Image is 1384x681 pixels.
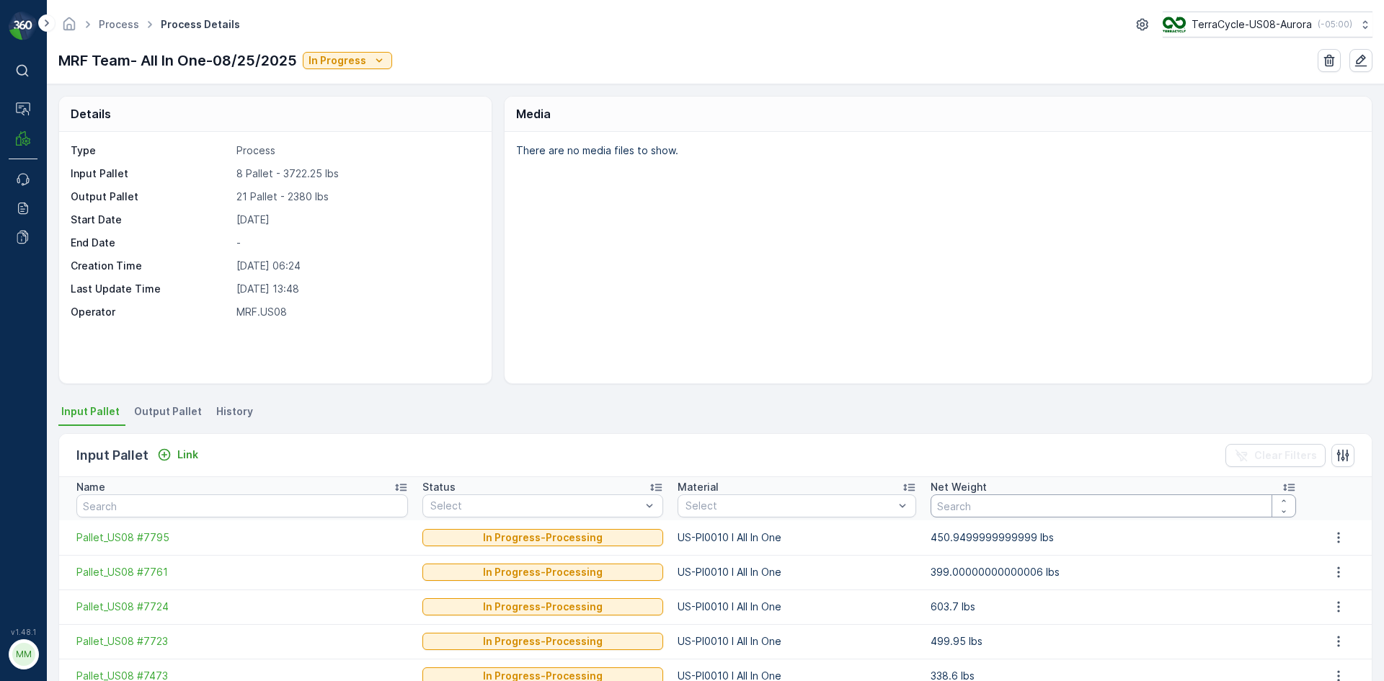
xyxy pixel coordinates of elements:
[71,282,231,296] p: Last Update Time
[76,530,408,545] a: Pallet_US08 #7795
[236,166,476,181] p: 8 Pallet - 3722.25 lbs
[58,50,297,71] p: MRF Team- All In One-08/25/2025
[923,589,1304,624] td: 603.7 lbs
[76,634,408,649] a: Pallet_US08 #7723
[76,565,408,579] a: Pallet_US08 #7761
[923,624,1304,659] td: 499.95 lbs
[422,564,663,581] button: In Progress-Processing
[158,17,243,32] span: Process Details
[71,236,231,250] p: End Date
[71,143,231,158] p: Type
[670,624,923,659] td: US-PI0010 I All In One
[483,530,603,545] p: In Progress-Processing
[236,190,476,204] p: 21 Pallet - 2380 lbs
[303,52,392,69] button: In Progress
[12,643,35,666] div: MM
[483,634,603,649] p: In Progress-Processing
[931,480,987,494] p: Net Weight
[236,282,476,296] p: [DATE] 13:48
[76,480,105,494] p: Name
[236,143,476,158] p: Process
[9,628,37,636] span: v 1.48.1
[483,565,603,579] p: In Progress-Processing
[9,12,37,40] img: logo
[61,22,77,34] a: Homepage
[71,259,231,273] p: Creation Time
[670,520,923,555] td: US-PI0010 I All In One
[71,166,231,181] p: Input Pallet
[516,143,1357,158] p: There are no media files to show.
[516,105,551,123] p: Media
[76,445,148,466] p: Input Pallet
[99,18,139,30] a: Process
[670,555,923,589] td: US-PI0010 I All In One
[71,190,231,204] p: Output Pallet
[9,639,37,669] button: MM
[71,105,111,123] p: Details
[422,529,663,546] button: In Progress-Processing
[216,404,253,419] span: History
[483,600,603,614] p: In Progress-Processing
[1225,444,1326,467] button: Clear Filters
[1192,17,1312,32] p: TerraCycle-US08-Aurora
[76,600,408,614] a: Pallet_US08 #7724
[177,448,198,462] p: Link
[71,213,231,227] p: Start Date
[422,480,456,494] p: Status
[76,494,408,517] input: Search
[236,236,476,250] p: -
[236,213,476,227] p: [DATE]
[151,446,204,463] button: Link
[309,53,366,68] p: In Progress
[923,520,1304,555] td: 450.9499999999999 lbs
[236,305,476,319] p: MRF.US08
[1254,448,1317,463] p: Clear Filters
[430,499,641,513] p: Select
[1163,12,1372,37] button: TerraCycle-US08-Aurora(-05:00)
[686,499,894,513] p: Select
[678,480,719,494] p: Material
[1163,17,1186,32] img: image_ci7OI47.png
[134,404,202,419] span: Output Pallet
[1318,19,1352,30] p: ( -05:00 )
[61,404,120,419] span: Input Pallet
[422,598,663,615] button: In Progress-Processing
[71,305,231,319] p: Operator
[670,589,923,624] td: US-PI0010 I All In One
[923,555,1304,589] td: 399.00000000000006 lbs
[236,259,476,273] p: [DATE] 06:24
[931,494,1297,517] input: Search
[422,633,663,650] button: In Progress-Processing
